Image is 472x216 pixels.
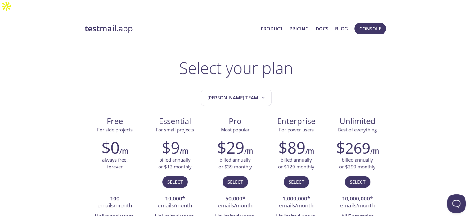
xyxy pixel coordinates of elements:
[110,195,119,202] strong: 100
[101,138,119,157] h2: $0
[345,138,370,158] span: 269
[338,126,377,133] span: Best of everything
[158,157,192,170] p: billed annually or $12 monthly
[244,146,253,156] h6: /m
[339,116,375,126] span: Unlimited
[225,195,242,202] strong: 50,000
[289,25,308,33] a: Pricing
[354,23,386,34] button: Console
[305,146,314,156] h6: /m
[279,126,314,133] span: For power users
[102,157,128,170] p: always free, forever
[85,23,116,34] strong: testmail
[85,23,256,34] a: testmail.app
[180,146,188,156] h6: /m
[89,194,140,211] li: emails/month
[359,25,381,33] span: Console
[339,157,375,170] p: billed annually or $299 monthly
[278,138,305,157] h2: $89
[342,195,370,202] strong: 10,000,000
[270,194,323,211] li: * emails/month
[335,25,348,33] a: Blog
[162,138,180,157] h2: $9
[270,116,322,126] span: Enterprise
[345,176,370,188] button: Select
[447,194,466,213] iframe: Help Scout Beacon - Open
[218,157,252,170] p: billed annually or $39 monthly
[223,176,248,188] button: Select
[336,138,370,157] h2: $
[150,194,200,211] li: * emails/month
[179,58,293,77] h1: Select your plan
[119,146,128,156] h6: /m
[207,94,266,102] span: [PERSON_NAME] team
[370,146,379,156] h6: /m
[260,25,282,33] a: Product
[167,178,183,186] span: Select
[284,176,309,188] button: Select
[332,194,383,211] li: * emails/month
[316,25,328,33] a: Docs
[289,178,304,186] span: Select
[150,116,200,126] span: Essential
[210,116,260,126] span: Pro
[227,178,243,186] span: Select
[282,195,307,202] strong: 1,000,000
[221,126,249,133] span: Most popular
[156,126,194,133] span: For small projects
[162,176,188,188] button: Select
[350,178,365,186] span: Select
[201,90,272,106] button: Wass's team
[165,195,182,202] strong: 10,000
[217,138,244,157] h2: $29
[278,157,314,170] p: billed annually or $129 monthly
[210,194,261,211] li: * emails/month
[90,116,140,126] span: Free
[97,126,133,133] span: For side projects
